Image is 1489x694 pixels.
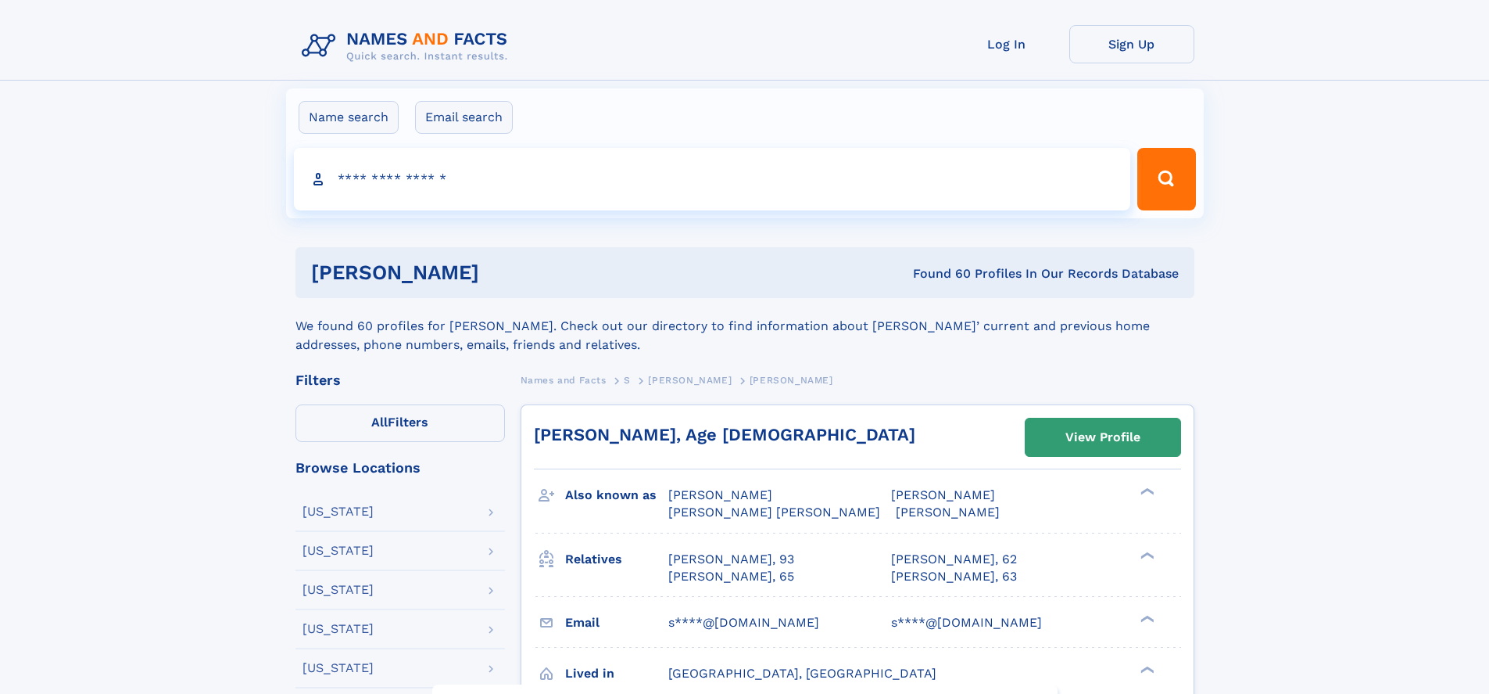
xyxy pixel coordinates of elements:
[668,487,772,502] span: [PERSON_NAME]
[648,375,732,386] span: [PERSON_NAME]
[696,265,1179,282] div: Found 60 Profiles In Our Records Database
[295,25,521,67] img: Logo Names and Facts
[299,101,399,134] label: Name search
[302,545,374,557] div: [US_STATE]
[565,660,668,687] h3: Lived in
[565,609,668,636] h3: Email
[1137,148,1195,210] button: Search Button
[648,370,732,390] a: [PERSON_NAME]
[295,461,505,475] div: Browse Locations
[1136,550,1155,560] div: ❯
[944,25,1069,63] a: Log In
[668,568,794,585] a: [PERSON_NAME], 65
[891,487,995,502] span: [PERSON_NAME]
[668,551,794,568] a: [PERSON_NAME], 93
[565,482,668,509] h3: Also known as
[668,505,880,520] span: [PERSON_NAME] [PERSON_NAME]
[302,584,374,596] div: [US_STATE]
[1025,419,1180,456] a: View Profile
[295,298,1194,354] div: We found 60 profiles for [PERSON_NAME]. Check out our directory to find information about [PERSON...
[891,568,1017,585] a: [PERSON_NAME], 63
[311,263,696,282] h1: [PERSON_NAME]
[534,425,915,444] a: [PERSON_NAME], Age [DEMOGRAPHIC_DATA]
[565,546,668,573] h3: Relatives
[1136,613,1155,624] div: ❯
[624,375,631,386] span: S
[891,551,1017,568] a: [PERSON_NAME], 62
[750,375,833,386] span: [PERSON_NAME]
[415,101,513,134] label: Email search
[371,415,388,430] span: All
[1136,487,1155,497] div: ❯
[668,666,936,681] span: [GEOGRAPHIC_DATA], [GEOGRAPHIC_DATA]
[302,662,374,674] div: [US_STATE]
[302,505,374,518] div: [US_STATE]
[896,505,1000,520] span: [PERSON_NAME]
[1136,664,1155,674] div: ❯
[302,623,374,635] div: [US_STATE]
[521,370,607,390] a: Names and Facts
[1069,25,1194,63] a: Sign Up
[1065,419,1140,455] div: View Profile
[295,405,505,442] label: Filters
[294,148,1131,210] input: search input
[295,373,505,387] div: Filters
[624,370,631,390] a: S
